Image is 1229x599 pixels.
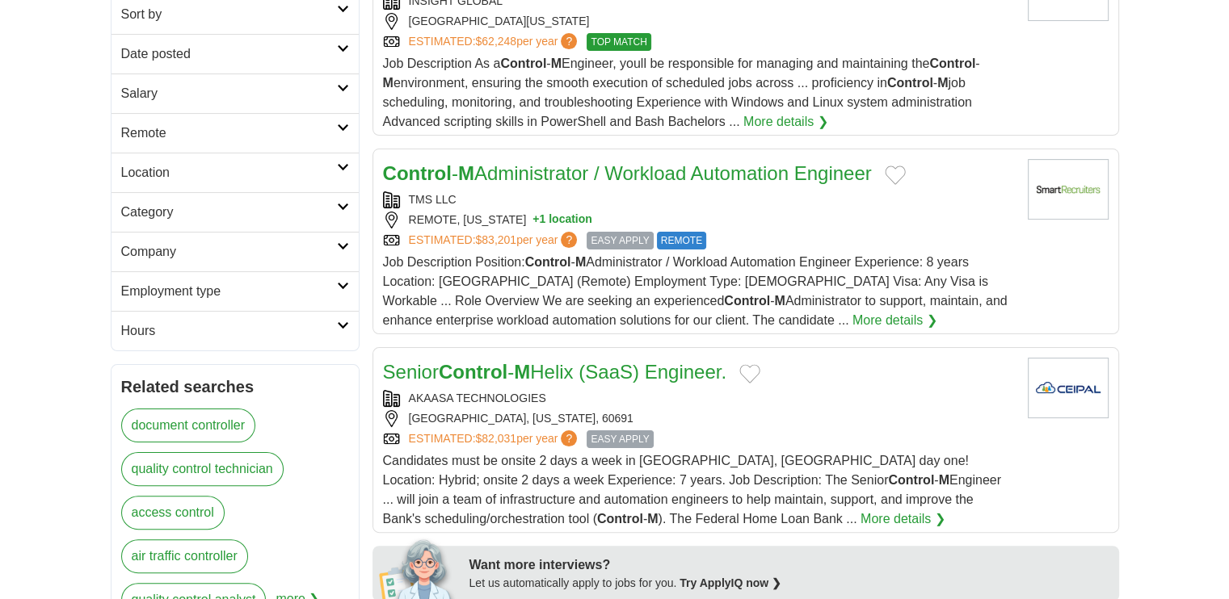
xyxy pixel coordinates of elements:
a: ESTIMATED:$62,248per year? [409,33,581,51]
a: ESTIMATED:$82,031per year? [409,430,581,448]
strong: Control [500,57,546,70]
a: Control-MAdministrator / Workload Automation Engineer [383,162,872,184]
a: Location [112,153,359,192]
a: air traffic controller [121,539,248,573]
h2: Related searches [121,375,349,399]
strong: M [551,57,562,70]
a: document controller [121,408,256,442]
a: quality control technician [121,452,284,486]
span: EASY APPLY [587,232,653,249]
strong: M [575,255,586,269]
button: Add to favorite jobs [885,165,906,185]
img: Company logo [1028,358,1109,418]
span: EASY APPLY [587,430,653,448]
a: SeniorControl-MHelix (SaaS) Engineer. [383,361,726,383]
span: ? [561,232,577,248]
h2: Sort by [121,5,337,24]
button: +1 location [532,212,592,228]
div: [GEOGRAPHIC_DATA], [US_STATE], 60691 [383,410,1015,427]
h2: Employment type [121,282,337,301]
div: Let us automatically apply to jobs for you. [469,575,1109,592]
a: Company [112,232,359,271]
button: Add to favorite jobs [739,364,760,383]
span: ? [561,430,577,446]
a: Remote [112,113,359,153]
a: Category [112,192,359,232]
div: REMOTE, [US_STATE] [383,212,1015,228]
strong: M [383,76,394,90]
span: Job Description As a - Engineer, youll be responsible for managing and maintaining the - environm... [383,57,980,128]
strong: M [458,162,474,184]
h2: Hours [121,321,337,341]
a: Employment type [112,271,359,311]
strong: Control [724,294,770,308]
span: ? [561,33,577,49]
strong: Control [887,76,933,90]
div: TMS LLC [383,191,1015,208]
a: More details ❯ [861,509,945,529]
a: Try ApplyIQ now ❯ [680,576,781,589]
strong: Control [888,473,934,487]
a: Hours [112,311,359,350]
h2: Location [121,163,337,182]
a: Salary [112,73,359,113]
h2: Company [121,242,337,262]
strong: Control [929,57,975,70]
strong: M [774,294,785,308]
strong: M [647,512,658,526]
span: $83,201 [475,233,516,246]
h2: Salary [121,84,337,103]
strong: M [939,473,949,487]
strong: Control [525,255,571,269]
span: + [532,212,539,228]
div: [GEOGRAPHIC_DATA][US_STATE] [383,13,1015,30]
a: More details ❯ [743,112,828,132]
a: ESTIMATED:$83,201per year? [409,232,581,249]
div: AKAASA TECHNOLOGIES [383,390,1015,407]
h2: Category [121,203,337,222]
strong: Control [439,361,507,383]
span: $82,031 [475,432,516,445]
a: Date posted [112,34,359,73]
strong: M [937,76,948,90]
span: Job Description Position: - Administrator / Workload Automation Engineer Experience: 8 years Loca... [383,255,1008,327]
img: Company logo [1028,159,1109,220]
strong: Control [597,512,643,526]
div: Want more interviews? [469,555,1109,575]
span: Candidates must be onsite 2 days a week in [GEOGRAPHIC_DATA], [GEOGRAPHIC_DATA] day one! Location... [383,454,1001,526]
h2: Date posted [121,44,337,64]
strong: M [514,361,530,383]
span: TOP MATCH [587,33,650,51]
h2: Remote [121,124,337,143]
strong: Control [383,162,452,184]
span: REMOTE [657,232,706,249]
a: More details ❯ [852,311,937,330]
a: access control [121,496,225,530]
span: $62,248 [475,35,516,48]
